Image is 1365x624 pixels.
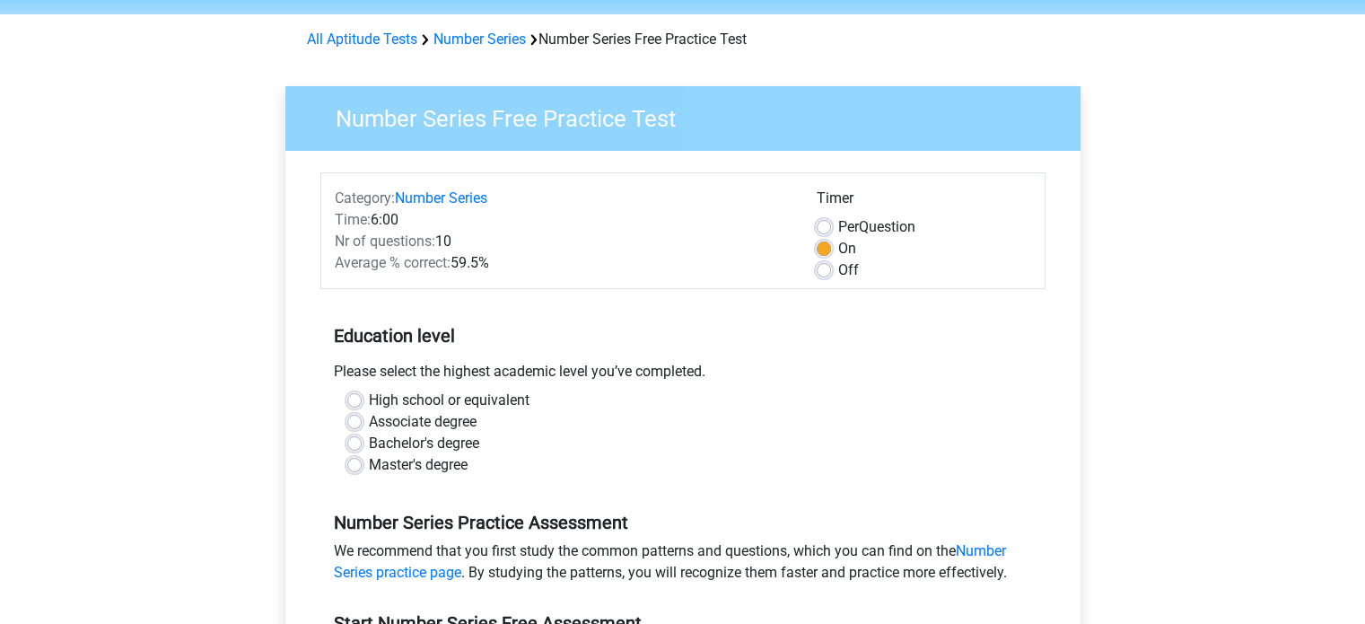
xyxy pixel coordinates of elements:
div: Please select the highest academic level you’ve completed. [320,361,1046,390]
span: Per [838,218,859,235]
div: Number Series Free Practice Test [300,29,1066,50]
label: High school or equivalent [369,390,529,411]
h5: Education level [334,318,1032,354]
h3: Number Series Free Practice Test [314,98,1067,133]
a: Number Series [395,189,487,207]
label: On [838,238,856,259]
a: Number Series practice page [334,542,1006,581]
span: Category: [335,189,395,207]
a: All Aptitude Tests [307,31,417,48]
div: 10 [321,231,803,252]
h5: Number Series Practice Assessment [334,512,1032,533]
div: 59.5% [321,252,803,274]
label: Master's degree [369,454,468,476]
a: Number Series [433,31,526,48]
label: Question [838,216,915,238]
label: Bachelor's degree [369,433,479,454]
label: Associate degree [369,411,477,433]
span: Time: [335,211,371,228]
label: Off [838,259,859,281]
div: 6:00 [321,209,803,231]
span: Average % correct: [335,254,451,271]
div: We recommend that you first study the common patterns and questions, which you can find on the . ... [320,541,1046,591]
span: Nr of questions: [335,233,435,250]
div: Timer [817,188,1031,216]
